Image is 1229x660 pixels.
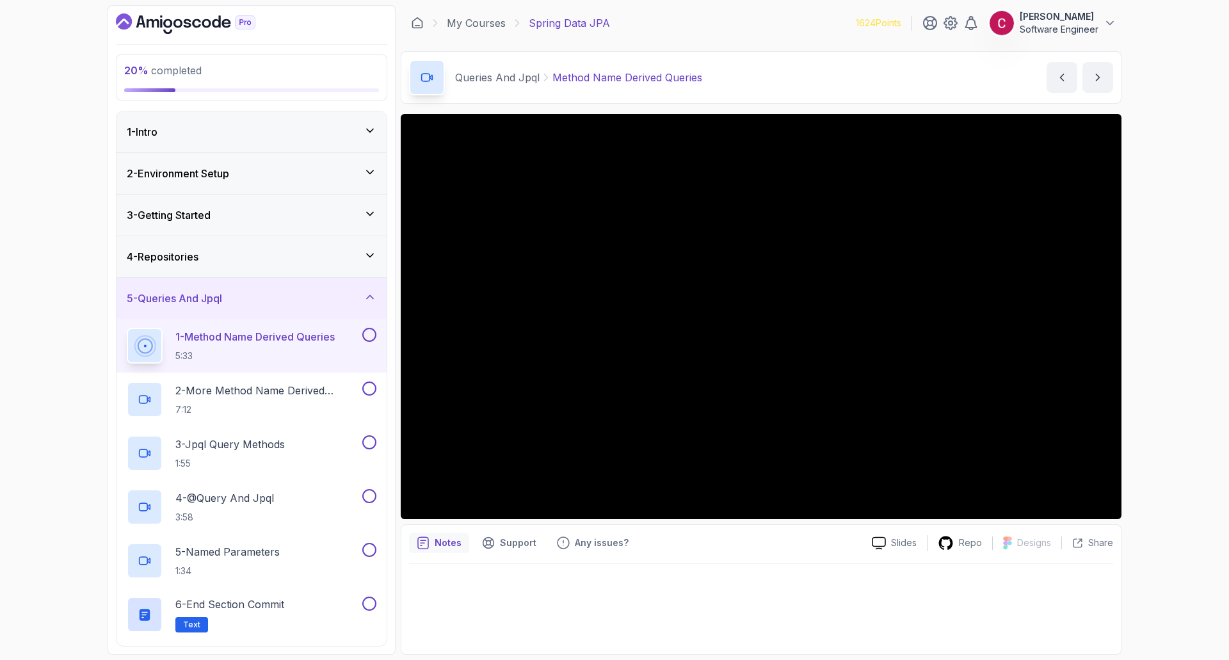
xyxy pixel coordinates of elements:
[175,597,284,612] p: 6 - End Section Commit
[529,15,610,31] p: Spring Data JPA
[1047,62,1077,93] button: previous content
[127,166,229,181] h3: 2 - Environment Setup
[1082,62,1113,93] button: next content
[175,457,285,470] p: 1:55
[124,64,202,77] span: completed
[175,437,285,452] p: 3 - Jpql Query Methods
[175,329,335,344] p: 1 - Method Name Derived Queries
[447,15,506,31] a: My Courses
[116,13,285,34] a: Dashboard
[116,153,387,194] button: 2-Environment Setup
[127,597,376,632] button: 6-End Section CommitText
[1017,536,1051,549] p: Designs
[116,236,387,277] button: 4-Repositories
[175,544,280,559] p: 5 - Named Parameters
[401,114,1121,519] iframe: 1 - Method Name Derived Queries
[116,278,387,319] button: 5-Queries And Jpql
[127,489,376,525] button: 4-@Query And Jpql3:58
[175,403,360,416] p: 7:12
[474,533,544,553] button: Support button
[959,536,982,549] p: Repo
[856,17,901,29] p: 1624 Points
[549,533,636,553] button: Feedback button
[435,536,462,549] p: Notes
[127,382,376,417] button: 2-More Method Name Derived Queries7:12
[891,536,917,549] p: Slides
[175,565,280,577] p: 1:34
[500,536,536,549] p: Support
[175,383,360,398] p: 2 - More Method Name Derived Queries
[1020,10,1098,23] p: [PERSON_NAME]
[1020,23,1098,36] p: Software Engineer
[127,435,376,471] button: 3-Jpql Query Methods1:55
[990,11,1014,35] img: user profile image
[575,536,629,549] p: Any issues?
[127,124,157,140] h3: 1 - Intro
[1088,536,1113,549] p: Share
[127,291,222,306] h3: 5 - Queries And Jpql
[552,70,702,85] p: Method Name Derived Queries
[409,533,469,553] button: notes button
[124,64,149,77] span: 20 %
[127,543,376,579] button: 5-Named Parameters1:34
[411,17,424,29] a: Dashboard
[175,350,335,362] p: 5:33
[175,511,274,524] p: 3:58
[175,490,274,506] p: 4 - @Query And Jpql
[455,70,540,85] p: Queries And Jpql
[116,195,387,236] button: 3-Getting Started
[183,620,200,630] span: Text
[928,535,992,551] a: Repo
[127,249,198,264] h3: 4 - Repositories
[1061,536,1113,549] button: Share
[127,207,211,223] h3: 3 - Getting Started
[862,536,927,550] a: Slides
[116,111,387,152] button: 1-Intro
[989,10,1116,36] button: user profile image[PERSON_NAME]Software Engineer
[127,328,376,364] button: 1-Method Name Derived Queries5:33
